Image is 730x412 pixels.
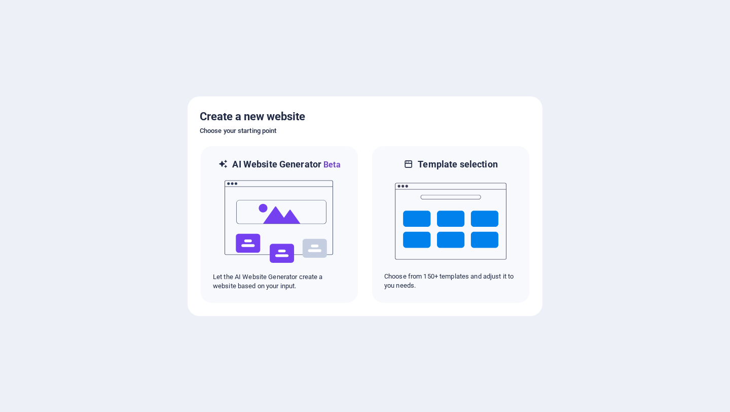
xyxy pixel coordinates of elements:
span: Beta [321,160,341,169]
img: ai [224,171,335,272]
h6: Template selection [418,158,497,170]
div: Template selectionChoose from 150+ templates and adjust it to you needs. [371,145,530,304]
h6: Choose your starting point [200,125,530,137]
h6: AI Website Generator [232,158,340,171]
div: AI Website GeneratorBetaaiLet the AI Website Generator create a website based on your input. [200,145,359,304]
h5: Create a new website [200,109,530,125]
p: Choose from 150+ templates and adjust it to you needs. [384,272,517,290]
p: Let the AI Website Generator create a website based on your input. [213,272,346,291]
